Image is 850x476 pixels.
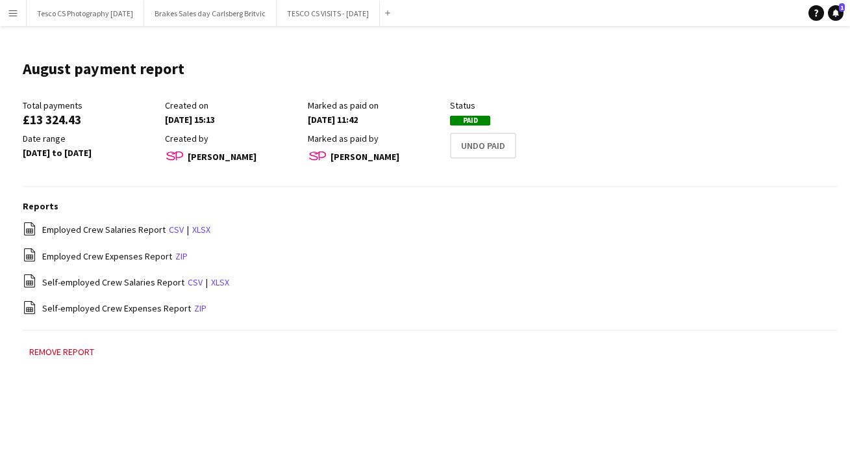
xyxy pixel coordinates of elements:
a: 1 [828,5,844,21]
button: Undo Paid [450,133,516,159]
h1: August payment report [23,59,184,79]
div: Marked as paid by [308,133,444,144]
div: Date range [23,133,158,144]
span: Employed Crew Salaries Report [42,224,166,235]
a: zip [194,302,206,314]
div: | [23,274,837,290]
div: Created on [165,99,301,111]
div: Total payments [23,99,158,111]
div: [DATE] 15:13 [165,114,301,126]
div: [PERSON_NAME] [308,147,444,166]
a: zip [175,250,188,262]
button: Remove report [23,344,101,360]
span: Self-employed Crew Salaries Report [42,276,184,288]
a: csv [188,276,203,288]
div: [DATE] 11:42 [308,114,444,126]
a: xlsx [192,224,210,235]
button: TESCO CS VISITS - [DATE] [277,1,380,26]
div: Created by [165,133,301,144]
div: | [23,222,837,238]
a: xlsx [211,276,229,288]
a: csv [169,224,184,235]
div: [DATE] to [DATE] [23,147,158,159]
div: [PERSON_NAME] [165,147,301,166]
div: £13 324.43 [23,114,158,126]
span: Self-employed Crew Expenses Report [42,302,191,314]
span: Paid [450,116,490,126]
span: Employed Crew Expenses Report [42,250,172,262]
span: 1 [839,3,845,12]
h3: Reports [23,200,837,212]
button: Tesco CS Photography [DATE] [27,1,144,26]
div: Marked as paid on [308,99,444,111]
div: Status [450,99,586,111]
button: Brakes Sales day Carlsberg Britvic [144,1,277,26]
